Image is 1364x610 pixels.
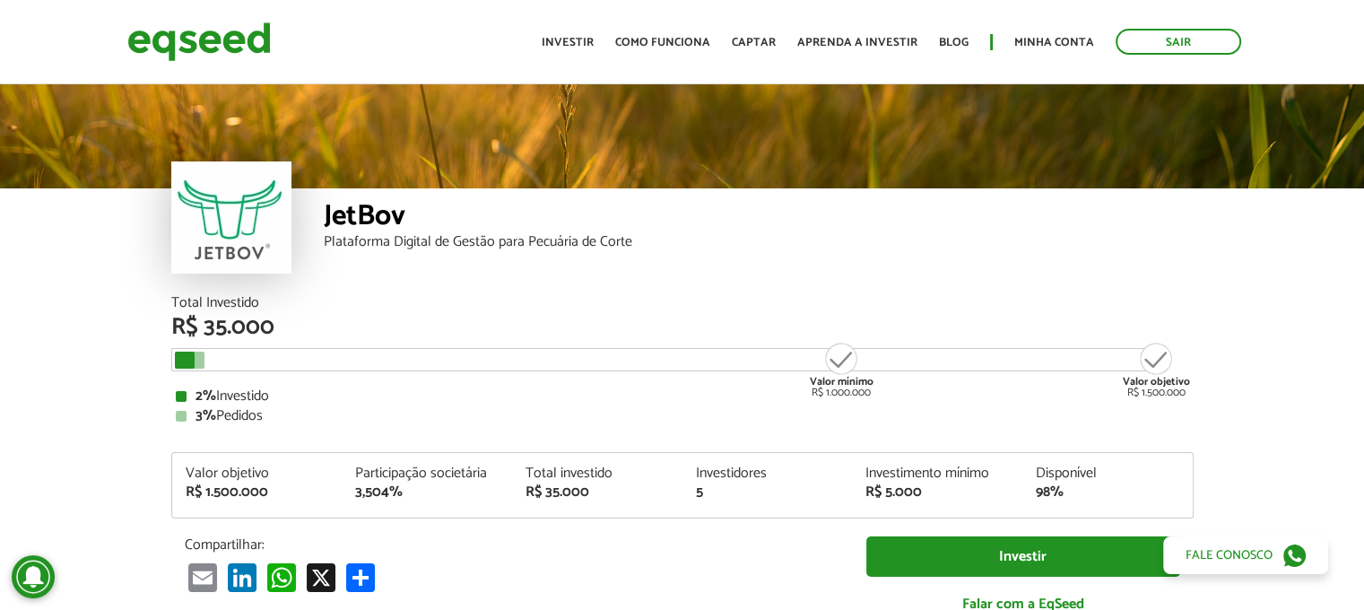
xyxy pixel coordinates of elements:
a: Minha conta [1014,37,1094,48]
div: Total Investido [171,296,1194,310]
a: WhatsApp [264,562,300,592]
a: LinkedIn [224,562,260,592]
div: Plataforma Digital de Gestão para Pecuária de Corte [324,235,1194,249]
a: Investir [542,37,594,48]
div: Investimento mínimo [865,466,1009,481]
div: Valor objetivo [186,466,329,481]
div: R$ 35.000 [171,316,1194,339]
div: Disponível [1036,466,1179,481]
div: Investidores [695,466,838,481]
p: Compartilhar: [185,536,839,553]
div: Total investido [526,466,669,481]
a: Como funciona [615,37,710,48]
div: 3,504% [355,485,499,500]
strong: 2% [195,384,216,408]
a: Investir [866,536,1180,577]
a: Captar [732,37,776,48]
div: R$ 35.000 [526,485,669,500]
img: EqSeed [127,18,271,65]
div: R$ 1.500.000 [1123,341,1190,398]
a: Blog [939,37,969,48]
strong: Valor objetivo [1123,373,1190,390]
div: R$ 5.000 [865,485,1009,500]
div: 98% [1036,485,1179,500]
a: X [303,562,339,592]
strong: 3% [195,404,216,428]
a: Fale conosco [1163,536,1328,574]
div: JetBov [324,202,1194,235]
a: Compartilhar [343,562,378,592]
a: Aprenda a investir [797,37,917,48]
div: Participação societária [355,466,499,481]
div: Investido [176,389,1189,404]
a: Email [185,562,221,592]
strong: Valor mínimo [810,373,873,390]
div: R$ 1.000.000 [808,341,875,398]
div: Pedidos [176,409,1189,423]
a: Sair [1116,29,1241,55]
div: 5 [695,485,838,500]
div: R$ 1.500.000 [186,485,329,500]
